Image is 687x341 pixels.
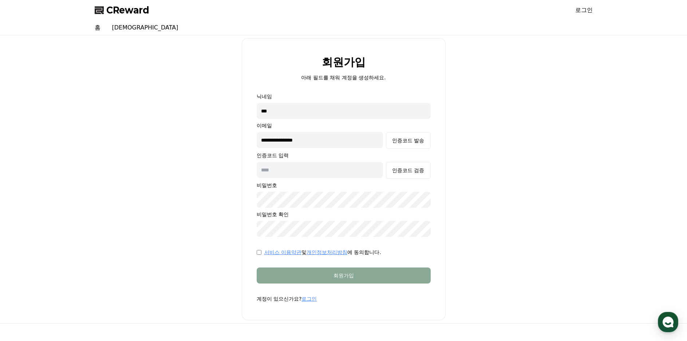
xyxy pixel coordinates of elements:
[95,4,149,16] a: CReward
[322,56,366,68] h2: 회원가입
[271,272,416,279] div: 회원가입
[392,167,424,174] div: 인증코드 검증
[301,296,317,302] a: 로그인
[257,182,431,189] p: 비밀번호
[112,242,121,247] span: 설정
[392,137,424,144] div: 인증코드 발송
[89,20,106,35] a: 홈
[264,249,381,256] p: 및 에 동의합니다.
[386,162,430,179] button: 인증코드 검증
[106,20,184,35] a: [DEMOGRAPHIC_DATA]
[257,122,431,129] p: 이메일
[106,4,149,16] span: CReward
[386,132,430,149] button: 인증코드 발송
[257,267,431,283] button: 회원가입
[67,242,75,248] span: 대화
[94,231,140,249] a: 설정
[257,211,431,218] p: 비밀번호 확인
[48,231,94,249] a: 대화
[23,242,27,247] span: 홈
[307,249,347,255] a: 개인정보처리방침
[301,74,386,81] p: 아래 필드를 채워 계정을 생성하세요.
[2,231,48,249] a: 홈
[257,152,431,159] p: 인증코드 입력
[575,6,593,15] a: 로그인
[257,93,431,100] p: 닉네임
[257,295,431,302] p: 계정이 있으신가요?
[264,249,301,255] a: 서비스 이용약관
